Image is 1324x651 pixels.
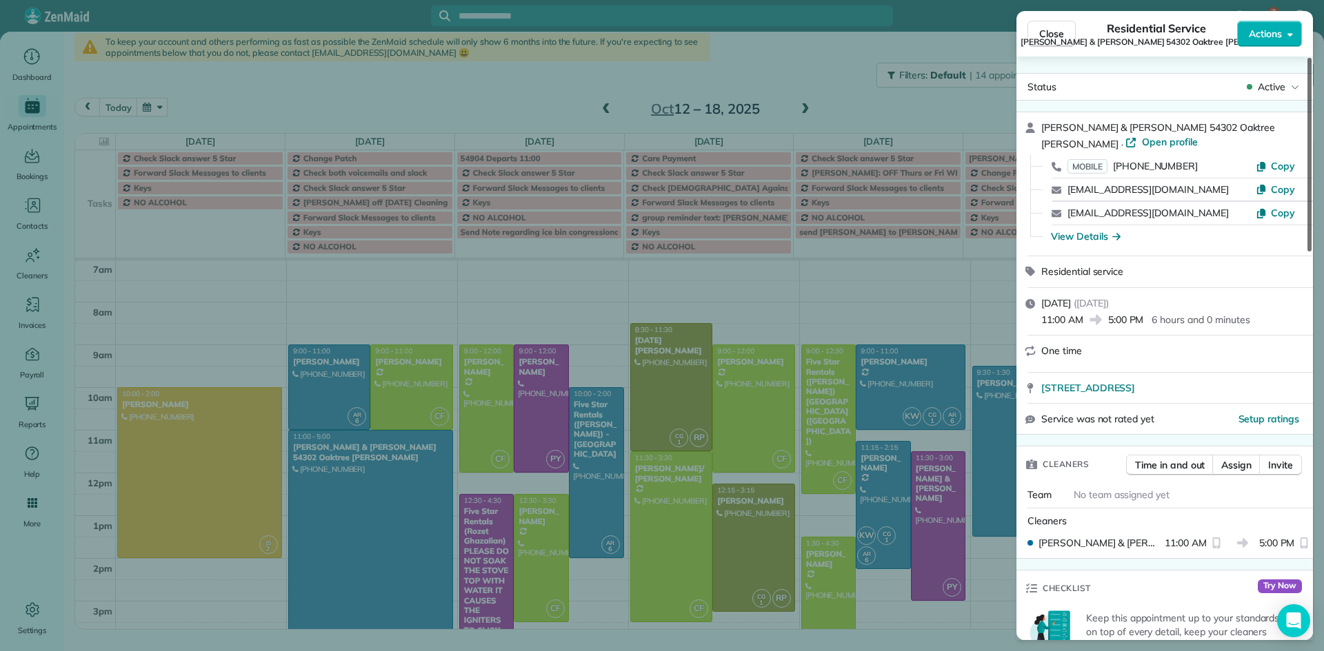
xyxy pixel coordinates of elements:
span: One time [1041,344,1082,357]
button: Close [1027,21,1076,47]
button: Invite [1259,455,1302,475]
button: Assign [1212,455,1261,475]
span: 11:00 AM [1041,313,1083,327]
span: Residential service [1041,265,1123,278]
span: ( [DATE] ) [1074,297,1109,309]
a: Open profile [1125,135,1198,149]
span: [PERSON_NAME] & [PERSON_NAME] [PERSON_NAME] [1039,536,1159,550]
span: Setup ratings [1238,413,1300,425]
span: [DATE] [1041,297,1071,309]
span: 5:00 PM [1108,313,1144,327]
a: [STREET_ADDRESS] [1041,381,1305,395]
span: MOBILE [1067,159,1107,174]
span: Active [1258,80,1285,94]
span: 11:00 AM [1165,536,1207,550]
span: Checklist [1043,581,1091,595]
span: Actions [1249,27,1282,41]
span: Team [1027,488,1052,501]
span: Try Now [1258,579,1302,593]
span: Service was not rated yet [1041,412,1154,426]
span: Cleaners [1027,515,1067,527]
span: Open profile [1142,135,1198,149]
span: Copy [1271,183,1295,196]
span: [PERSON_NAME] & [PERSON_NAME] 54302 Oaktree [PERSON_NAME] [1021,37,1293,48]
button: Copy [1256,206,1295,220]
span: · [1119,138,1126,149]
span: Status [1027,81,1056,93]
span: No team assigned yet [1074,488,1170,501]
span: Time in and out [1135,458,1205,472]
button: Copy [1256,159,1295,173]
div: Open Intercom Messenger [1277,604,1310,637]
span: Copy [1271,160,1295,172]
span: [PERSON_NAME] & [PERSON_NAME] 54302 Oaktree [PERSON_NAME] [1041,121,1275,150]
button: Time in and out [1126,455,1214,475]
span: Cleaners [1043,457,1089,471]
p: 6 hours and 0 minutes [1152,313,1250,327]
button: Setup ratings [1238,412,1300,426]
button: View Details [1051,229,1121,243]
a: [EMAIL_ADDRESS][DOMAIN_NAME] [1067,207,1229,219]
span: Residential Service [1107,20,1205,37]
span: 5:00 PM [1259,536,1295,550]
a: [EMAIL_ADDRESS][DOMAIN_NAME] [1067,183,1229,196]
span: Copy [1271,207,1295,219]
span: Close [1039,27,1064,41]
a: MOBILE[PHONE_NUMBER] [1067,159,1198,173]
span: [PHONE_NUMBER] [1113,160,1198,172]
span: Assign [1221,458,1252,472]
button: Copy [1256,183,1295,196]
span: Invite [1268,458,1293,472]
span: [STREET_ADDRESS] [1041,381,1135,395]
